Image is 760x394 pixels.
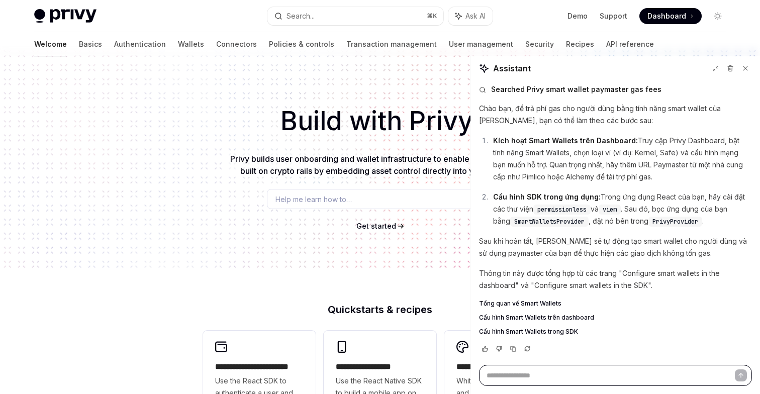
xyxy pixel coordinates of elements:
a: Cấu hình Smart Wallets trên dashboard [479,314,752,322]
button: Ask AI [448,7,493,25]
button: Send message [735,369,747,381]
h1: Build with Privy. [16,102,744,141]
span: Cấu hình Smart Wallets trên dashboard [479,314,594,322]
p: Trong ứng dụng React của bạn, hãy cài đặt các thư viện và . Sau đó, bọc ứng dụng của bạn bằng , đ... [493,191,752,227]
span: Searched Privy smart wallet paymaster gas fees [491,84,661,94]
strong: Kích hoạt Smart Wallets trên Dashboard: [493,136,638,145]
a: Recipes [566,32,594,56]
a: Cấu hình Smart Wallets trong SDK [479,328,752,336]
a: Transaction management [346,32,437,56]
a: Dashboard [639,8,702,24]
span: Privy builds user onboarding and wallet infrastructure to enable better products built on crypto ... [230,154,530,176]
span: Assistant [493,62,531,74]
span: permissionless [537,206,587,214]
span: Get started [356,222,396,230]
a: Basics [79,32,102,56]
a: Security [525,32,554,56]
img: light logo [34,9,97,23]
span: SmartWalletsProvider [514,218,585,226]
span: ⌘ K [427,12,437,20]
span: Cấu hình Smart Wallets trong SDK [479,328,578,336]
a: Wallets [178,32,204,56]
a: Demo [567,11,588,21]
button: Toggle dark mode [710,8,726,24]
a: Authentication [114,32,166,56]
a: Get started [356,221,396,231]
a: Policies & controls [269,32,334,56]
span: Dashboard [647,11,686,21]
span: viem [603,206,617,214]
p: Sau khi hoàn tất, [PERSON_NAME] sẽ tự động tạo smart wallet cho người dùng và sử dụng paymaster c... [479,235,752,259]
button: Search...⌘K [267,7,443,25]
a: User management [449,32,513,56]
p: Chào bạn, để trả phí gas cho người dùng bằng tính năng smart wallet của [PERSON_NAME], bạn có thể... [479,103,752,127]
a: API reference [606,32,654,56]
span: PrivyProvider [652,218,698,226]
strong: Cấu hình SDK trong ứng dụng: [493,192,601,201]
a: Welcome [34,32,67,56]
button: Searched Privy smart wallet paymaster gas fees [479,84,752,94]
a: Tổng quan về Smart Wallets [479,300,752,308]
span: Tổng quan về Smart Wallets [479,300,561,308]
span: Ask AI [465,11,486,21]
span: Help me learn how to… [275,194,352,205]
p: Thông tin này được tổng hợp từ các trang "Configure smart wallets in the dashboard" và "Configure... [479,267,752,291]
a: Connectors [216,32,257,56]
p: Truy cập Privy Dashboard, bật tính năng Smart Wallets, chọn loại ví (ví dụ: Kernel, Safe) và cấu ... [493,135,752,183]
a: Support [600,11,627,21]
div: Search... [287,10,315,22]
h2: Quickstarts & recipes [203,305,557,315]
